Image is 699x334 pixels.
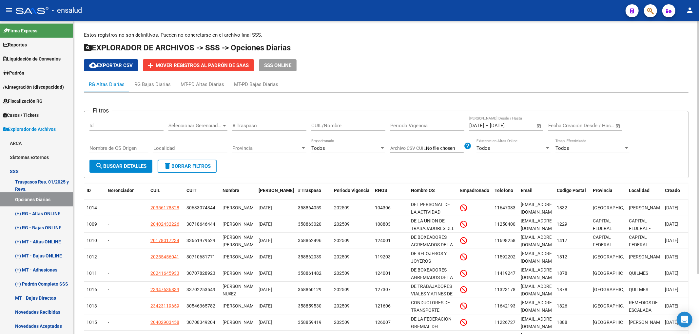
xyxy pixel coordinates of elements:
[411,218,455,268] span: DE LA UNION DE TRABAJADORES DEL TURISMO HOTELEROS Y GASTRONOMICOS DE LA [GEOGRAPHIC_DATA]
[411,300,450,327] span: CONDUCTORES DE TRANSPORTE COLECTIVO DE PASAJEROS
[457,184,492,205] datatable-header-cell: Empadronado
[256,184,295,205] datatable-header-cell: Fecha Traspaso
[593,218,612,231] span: CAPITAL FEDERAL
[521,202,558,215] span: d1da072fy0@ibolinva.com
[108,238,109,243] span: -
[334,238,350,243] span: 202509
[375,254,391,259] span: 119203
[372,184,408,205] datatable-header-cell: RNOS
[223,235,258,247] span: [PERSON_NAME] [PERSON_NAME]
[334,287,350,292] span: 202509
[87,238,97,243] span: 1010
[495,221,521,227] span: 1125040014
[87,287,97,292] span: 1016
[629,254,664,259] span: [PERSON_NAME]
[134,81,171,88] div: RG Bajas Diarias
[259,204,293,212] div: [DATE]
[186,270,215,277] div: 30707828923
[629,300,658,313] span: REMEDIOS DE ESCALADA
[375,320,391,325] span: 126007
[426,146,464,151] input: Archivo CSV CUIL
[108,188,134,193] span: Gerenciador
[158,160,217,173] button: Borrar Filtros
[495,205,521,210] span: 1164708300
[411,267,455,288] span: DE BOXEADORES AGREMIADOS DE LA [GEOGRAPHIC_DATA]
[223,284,258,304] span: [PERSON_NAME] NU¥EZ [PERSON_NAME]
[375,238,391,243] span: 124001
[108,303,109,308] span: -
[87,254,97,259] span: 1012
[411,188,435,193] span: Nombre OS
[495,320,521,325] span: 1122672752
[146,62,154,69] mat-icon: add
[220,184,256,205] datatable-header-cell: Nombre
[298,238,321,243] span: 358862496
[521,316,558,329] span: yiroto9322@futebr.com
[89,106,112,115] h3: Filtros
[521,218,558,231] span: jikas59929@gardsiir.com
[181,81,224,88] div: MT-PD Altas Diarias
[490,123,522,129] input: End date
[575,123,607,129] input: End date
[408,184,457,205] datatable-header-cell: Nombre OS
[259,59,297,71] button: SSS ONLINE
[89,81,125,88] div: RG Altas Diarias
[259,188,294,193] span: [PERSON_NAME]
[298,303,321,308] span: 358859530
[223,303,258,308] span: [PERSON_NAME]
[84,184,105,205] datatable-header-cell: ID
[87,303,97,308] span: 1013
[84,43,291,52] span: EXPLORADOR DE ARCHIVOS -> SSS -> Opciones Diarias
[593,320,637,325] span: [GEOGRAPHIC_DATA]
[665,271,678,276] span: [DATE]
[464,142,472,150] mat-icon: help
[156,62,249,68] span: Mover registros al PADRÓN de SAAS
[629,271,648,276] span: QUILMES
[469,123,484,129] input: Start date
[264,62,291,68] span: SSS ONLINE
[298,287,321,292] span: 358860129
[375,271,391,276] span: 124001
[629,218,673,246] span: CAPITAL FEDERAL - [GEOGRAPHIC_DATA](501-1200)
[495,303,521,308] span: 1164219304
[521,267,558,280] span: n6i2xifg1y@vwhins.com
[108,287,109,292] span: -
[259,237,293,244] div: [DATE]
[411,251,447,264] span: DE RELOJEROS Y JOYEROS
[3,112,39,119] span: Casos / Tickets
[495,271,521,276] span: 1141924700
[164,163,211,169] span: Borrar Filtros
[186,188,197,193] span: CUIT
[298,320,321,325] span: 358859419
[590,184,626,205] datatable-header-cell: Provincia
[535,122,543,130] button: Open calendar
[665,188,680,193] span: Creado
[593,205,637,210] span: [GEOGRAPHIC_DATA]
[87,221,97,227] span: 1009
[87,320,97,325] span: 1015
[557,303,567,308] span: 1826
[148,184,184,205] datatable-header-cell: CUIL
[665,303,678,308] span: [DATE]
[331,184,372,205] datatable-header-cell: Periodo Vigencia
[186,253,215,261] div: 30710681771
[557,254,567,259] span: 1812
[665,254,678,259] span: [DATE]
[593,188,612,193] span: Provincia
[84,31,689,39] p: Estos registros no son definitivos. Pueden no concretarse en el archivo final SSS.
[557,287,567,292] span: 1878
[548,123,570,129] input: Start date
[259,319,293,326] div: [DATE]
[311,145,325,151] span: Todos
[164,162,171,170] mat-icon: delete
[3,41,27,48] span: Reportes
[492,184,518,205] datatable-header-cell: Telefono
[557,320,567,325] span: 1888
[629,188,650,193] span: Localidad
[555,145,569,151] span: Todos
[3,126,56,133] span: Explorador de Archivos
[108,221,109,227] span: -
[334,221,350,227] span: 202509
[334,303,350,308] span: 202509
[411,202,450,229] span: DEL PERSONAL DE LA ACTIVIDAD CERVECERA Y AFINES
